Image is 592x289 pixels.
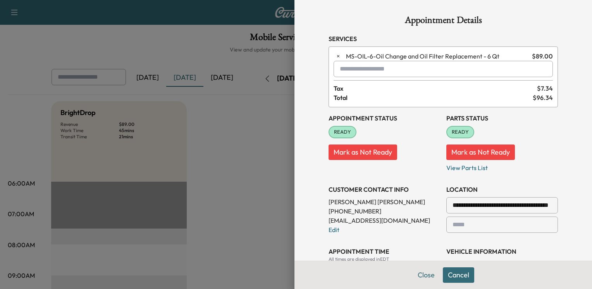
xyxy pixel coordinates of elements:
span: $ 89.00 [532,52,553,61]
p: View Parts List [446,160,558,172]
span: $ 96.34 [533,93,553,102]
div: All times are displayed in EDT [329,256,440,262]
h1: Appointment Details [329,15,558,28]
button: Cancel [443,267,474,283]
h3: LOCATION [446,185,558,194]
h3: Appointment Status [329,114,440,123]
button: Mark as Not Ready [329,144,397,160]
h3: Services [329,34,558,43]
span: Total [334,93,533,102]
h3: APPOINTMENT TIME [329,247,440,256]
h3: Parts Status [446,114,558,123]
p: [PERSON_NAME] [PERSON_NAME] [329,197,440,206]
span: READY [329,128,356,136]
button: Mark as Not Ready [446,144,515,160]
p: 2007 Pontiac Grand Prix [446,259,558,268]
p: [EMAIL_ADDRESS][DOMAIN_NAME] [329,216,440,225]
p: [PHONE_NUMBER] [329,206,440,216]
a: Edit [329,226,339,234]
button: Close [413,267,440,283]
h3: CUSTOMER CONTACT INFO [329,185,440,194]
span: $ 7.34 [537,84,553,93]
span: Tax [334,84,537,93]
span: Oil Change and Oil Filter Replacement - 6 Qt [346,52,529,61]
span: READY [447,128,473,136]
h3: VEHICLE INFORMATION [446,247,558,256]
